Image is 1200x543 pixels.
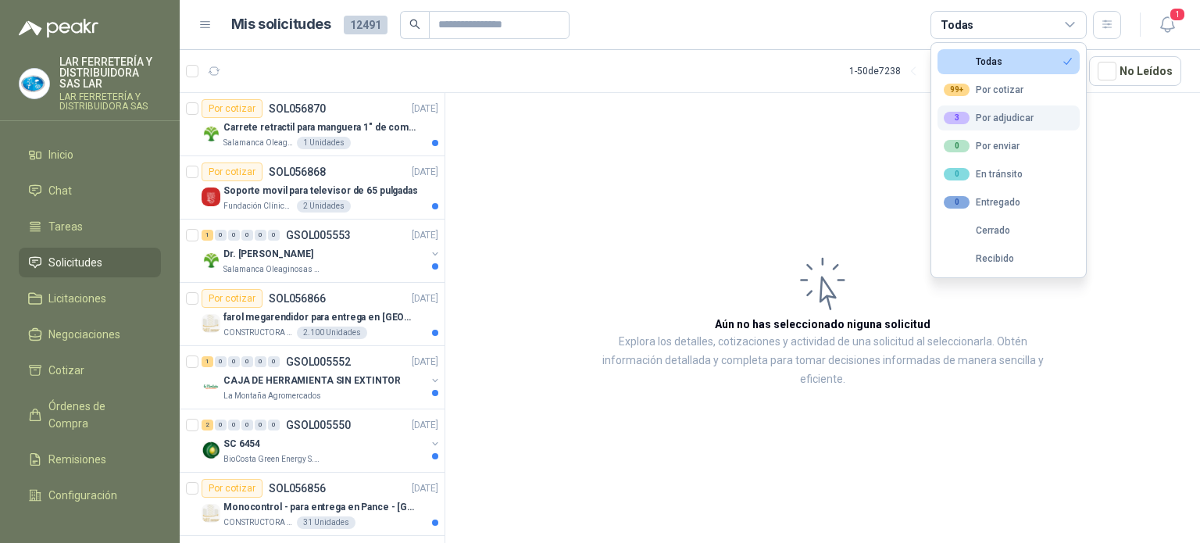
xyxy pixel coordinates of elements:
div: Entregado [944,196,1020,209]
p: La Montaña Agromercados [223,390,321,402]
div: Por cotizar [944,84,1023,96]
img: Company Logo [202,124,220,143]
p: farol megarendidor para entrega en [GEOGRAPHIC_DATA] [223,310,418,325]
span: Cotizar [48,362,84,379]
div: Por cotizar [202,99,262,118]
div: 0 [255,420,266,430]
a: 1 0 0 0 0 0 GSOL005553[DATE] Company LogoDr. [PERSON_NAME]Salamanca Oleaginosas SAS [202,226,441,276]
div: 0 [241,230,253,241]
p: GSOL005550 [286,420,351,430]
button: Recibido [937,246,1080,271]
div: 1 Unidades [297,137,351,149]
p: SOL056870 [269,103,326,114]
p: [DATE] [412,228,438,243]
div: 0 [255,230,266,241]
div: 2 Unidades [297,200,351,213]
p: Carrete retractil para manguera 1" de combustible [223,120,418,135]
a: Por cotizarSOL056866[DATE] Company Logofarol megarendidor para entrega en [GEOGRAPHIC_DATA]CONSTR... [180,283,445,346]
button: Todas [937,49,1080,74]
div: Todas [944,56,1002,67]
p: CAJA DE HERRAMIENTA SIN EXTINTOR [223,373,401,388]
span: Remisiones [48,451,106,468]
p: Salamanca Oleaginosas SAS [223,137,294,149]
p: LAR FERRETERÍA Y DISTRIBUIDORA SAS LAR [59,56,161,89]
button: 3Por adjudicar [937,105,1080,130]
div: 0 [241,356,253,367]
span: 12491 [344,16,387,34]
button: No Leídos [1089,56,1181,86]
button: 1 [1153,11,1181,39]
div: 0 [268,420,280,430]
img: Company Logo [202,188,220,206]
a: Por cotizarSOL056868[DATE] Company LogoSoporte movil para televisor de 65 pulgadasFundación Clíni... [180,156,445,220]
div: Por adjudicar [944,112,1034,124]
div: 0 [228,356,240,367]
button: Cerrado [937,218,1080,243]
span: Inicio [48,146,73,163]
a: Por cotizarSOL056870[DATE] Company LogoCarrete retractil para manguera 1" de combustibleSalamanca... [180,93,445,156]
p: SOL056856 [269,483,326,494]
span: Tareas [48,218,83,235]
span: search [409,19,420,30]
div: Recibido [944,253,1014,264]
p: CONSTRUCTORA GRUPO FIP [223,516,294,529]
img: Logo peakr [19,19,98,38]
p: Explora los detalles, cotizaciones y actividad de una solicitud al seleccionarla. Obtén informaci... [602,333,1044,389]
div: 0 [215,420,227,430]
a: Solicitudes [19,248,161,277]
div: 99+ [944,84,970,96]
span: Órdenes de Compra [48,398,146,432]
p: Soporte movil para televisor de 65 pulgadas [223,184,418,198]
img: Company Logo [202,314,220,333]
a: Por cotizarSOL056856[DATE] Company LogoMonocontrol - para entrega en Pance - [GEOGRAPHIC_DATA]CON... [180,473,445,536]
a: Licitaciones [19,284,161,313]
div: 3 [944,112,970,124]
button: 0Por enviar [937,134,1080,159]
span: Solicitudes [48,254,102,271]
p: BioCosta Green Energy S.A.S [223,453,322,466]
p: LAR FERRETERÍA Y DISTRIBUIDORA SAS [59,92,161,111]
h1: Mis solicitudes [231,13,331,36]
p: Monocontrol - para entrega en Pance - [GEOGRAPHIC_DATA] [223,500,418,515]
a: 1 0 0 0 0 0 GSOL005552[DATE] Company LogoCAJA DE HERRAMIENTA SIN EXTINTORLa Montaña Agromercados [202,352,441,402]
div: 0 [944,140,970,152]
div: 0 [241,420,253,430]
div: En tránsito [944,168,1023,180]
div: Por cotizar [202,289,262,308]
p: SC 6454 [223,437,260,452]
h3: Aún no has seleccionado niguna solicitud [715,316,930,333]
div: Por enviar [944,140,1020,152]
div: 0 [255,356,266,367]
p: GSOL005553 [286,230,351,241]
a: Inicio [19,140,161,170]
div: 0 [228,420,240,430]
a: 2 0 0 0 0 0 GSOL005550[DATE] Company LogoSC 6454BioCosta Green Energy S.A.S [202,416,441,466]
div: 1 [202,356,213,367]
button: 99+Por cotizar [937,77,1080,102]
div: 0 [944,196,970,209]
span: Chat [48,182,72,199]
p: [DATE] [412,418,438,433]
a: Órdenes de Compra [19,391,161,438]
div: 0 [268,356,280,367]
a: Chat [19,176,161,205]
p: [DATE] [412,102,438,116]
div: Cerrado [944,225,1010,236]
p: [DATE] [412,355,438,370]
span: Configuración [48,487,117,504]
p: SOL056866 [269,293,326,304]
button: 0En tránsito [937,162,1080,187]
img: Company Logo [20,69,49,98]
div: 2 [202,420,213,430]
p: CONSTRUCTORA GRUPO FIP [223,327,294,339]
img: Company Logo [202,441,220,459]
div: 2.100 Unidades [297,327,367,339]
p: [DATE] [412,291,438,306]
a: Configuración [19,480,161,510]
p: SOL056868 [269,166,326,177]
span: Licitaciones [48,290,106,307]
div: Por cotizar [202,479,262,498]
div: Por cotizar [202,163,262,181]
div: 0 [228,230,240,241]
a: Cotizar [19,355,161,385]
